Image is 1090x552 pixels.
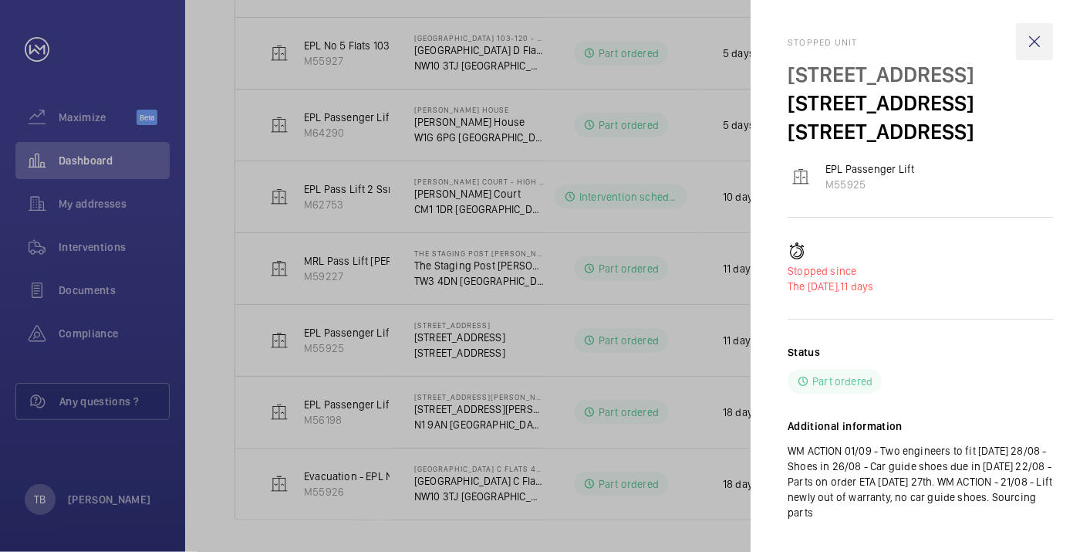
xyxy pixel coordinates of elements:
[788,344,820,360] h2: Status
[788,60,1053,89] p: [STREET_ADDRESS]
[788,279,1053,294] p: 11 days
[791,168,810,186] img: elevator.svg
[812,374,872,389] p: Part ordered
[788,418,1053,434] h2: Additional information
[788,89,1053,117] p: [STREET_ADDRESS]
[825,177,914,192] p: M55925
[825,161,914,177] p: EPL Passenger Lift
[788,263,1053,279] p: Stopped since
[788,117,1053,146] p: [STREET_ADDRESS]
[788,443,1053,520] p: WM ACTION 01/09 - Two engineers to fit [DATE] 28/08 - Shoes in 26/08 - Car guide shoes due in [DA...
[788,280,840,293] span: The [DATE],
[788,37,1053,48] h2: Stopped unit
